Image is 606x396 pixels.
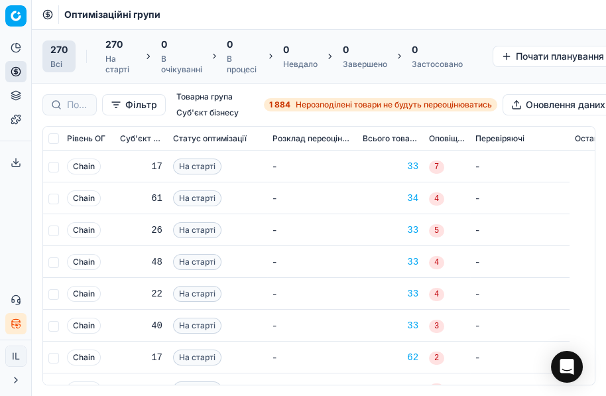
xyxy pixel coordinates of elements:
[273,133,352,144] span: Розклад переоцінювання
[470,214,570,246] td: -
[171,105,244,121] button: Суб'єкт бізнесу
[67,133,105,144] span: Рівень OГ
[171,89,238,105] button: Товарна група
[120,192,162,205] div: 61
[470,310,570,342] td: -
[470,246,570,278] td: -
[269,99,290,110] strong: 1 884
[429,256,444,269] span: 4
[267,246,357,278] td: -
[120,224,162,237] div: 26
[102,94,166,115] button: Фільтр
[173,190,221,206] span: На старті
[64,8,160,21] nav: breadcrumb
[267,214,357,246] td: -
[120,287,162,300] div: 22
[67,318,101,334] span: Chain
[67,159,101,174] span: Chain
[429,224,444,237] span: 5
[267,278,357,310] td: -
[470,342,570,373] td: -
[363,255,418,269] a: 33
[120,351,162,364] div: 17
[412,59,463,70] div: Застосовано
[105,38,123,51] span: 270
[105,54,136,75] div: На старті
[120,133,162,144] span: Суб'єкт бізнесу
[173,350,221,365] span: На старті
[120,383,162,396] div: 61
[120,255,162,269] div: 48
[267,310,357,342] td: -
[343,59,387,70] div: Завершено
[227,54,258,75] div: В процесі
[283,43,289,56] span: 0
[363,287,418,300] a: 33
[67,98,88,111] input: Пошук
[6,346,26,366] span: IL
[429,161,444,174] span: 7
[50,59,68,70] div: Всі
[296,99,492,110] span: Нерозподілені товари не будуть переоцінюватись
[363,160,418,173] a: 33
[343,43,349,56] span: 0
[475,133,524,144] span: Перевіряючі
[120,319,162,332] div: 40
[363,192,418,205] a: 34
[173,254,221,270] span: На старті
[67,254,101,270] span: Chain
[267,151,357,182] td: -
[412,43,418,56] span: 0
[470,151,570,182] td: -
[267,182,357,214] td: -
[64,8,160,21] span: Оптимізаційні групи
[173,133,247,144] span: Статус оптимізації
[429,320,444,333] span: 3
[161,38,167,51] span: 0
[161,54,202,75] div: В очікуванні
[67,286,101,302] span: Chain
[429,133,465,144] span: Оповіщення
[470,278,570,310] td: -
[363,133,418,144] span: Всього товарів
[67,190,101,206] span: Chain
[429,288,444,301] span: 4
[50,43,68,56] span: 270
[173,222,221,238] span: На старті
[227,38,233,51] span: 0
[363,319,418,332] a: 33
[173,286,221,302] span: На старті
[429,192,444,206] span: 4
[173,318,221,334] span: На старті
[470,182,570,214] td: -
[67,222,101,238] span: Chain
[363,224,418,237] a: 33
[5,346,27,367] button: IL
[363,351,418,364] a: 62
[173,159,221,174] span: На старті
[267,342,357,373] td: -
[363,383,418,396] a: 69
[264,98,497,111] a: 1 884Нерозподілені товари не будуть переоцінюватись
[283,59,318,70] div: Невдало
[120,160,162,173] div: 17
[551,351,583,383] div: Open Intercom Messenger
[67,350,101,365] span: Chain
[429,352,444,365] span: 2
